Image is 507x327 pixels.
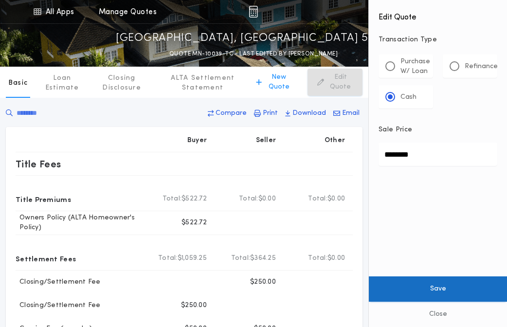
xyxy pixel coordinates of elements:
[16,301,101,310] p: Closing/Settlement Fee
[16,213,145,233] p: Owners Policy (ALTA Homeowner's Policy)
[40,73,84,93] p: Loan Estimate
[246,69,302,96] button: New Quote
[379,143,497,166] input: Sale Price
[282,105,329,122] button: Download
[181,301,207,310] p: $250.00
[250,254,276,263] span: $364.25
[239,194,258,204] b: Total:
[308,69,362,96] button: Edit Quote
[292,109,326,118] p: Download
[251,105,281,122] button: Print
[94,73,149,93] p: Closing Disclosure
[369,276,507,302] button: Save
[181,218,207,228] p: $522.72
[342,109,360,118] p: Email
[249,6,258,18] img: img
[308,254,327,263] b: Total:
[16,156,61,172] p: Title Fees
[327,254,345,263] span: $0.00
[400,92,416,102] p: Cash
[328,73,353,92] p: Edit Quote
[158,254,178,263] b: Total:
[327,194,345,204] span: $0.00
[16,191,71,207] p: Title Premiums
[178,254,207,263] span: $1,059.25
[163,194,182,204] b: Total:
[159,73,246,93] p: ALTA Settlement Statement
[250,277,276,287] p: $250.00
[8,78,28,88] p: Basic
[205,105,250,122] button: Compare
[308,194,327,204] b: Total:
[379,35,497,45] p: Transaction Type
[16,277,101,287] p: Closing/Settlement Fee
[266,73,292,92] p: New Quote
[181,194,207,204] span: $522.72
[256,136,276,145] p: Seller
[231,254,251,263] b: Total:
[116,31,391,46] p: [GEOGRAPHIC_DATA], [GEOGRAPHIC_DATA] 55718
[216,109,247,118] p: Compare
[330,105,362,122] button: Email
[16,251,76,266] p: Settlement Fees
[187,136,207,145] p: Buyer
[465,62,498,72] p: Refinance
[169,49,338,59] p: QUOTE MN-10039-TC - LAST EDITED BY [PERSON_NAME]
[369,302,507,327] button: Close
[400,57,430,76] p: Purchase W/ Loan
[379,125,412,135] p: Sale Price
[258,194,276,204] span: $0.00
[325,136,345,145] p: Other
[379,6,497,23] h4: Edit Quote
[263,109,278,118] p: Print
